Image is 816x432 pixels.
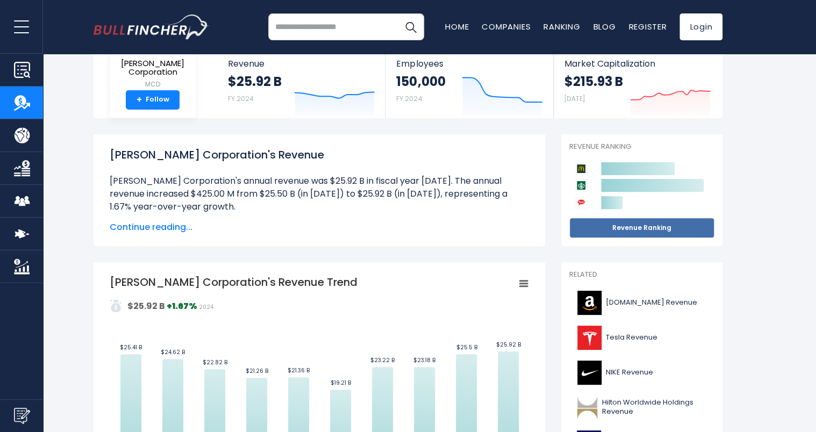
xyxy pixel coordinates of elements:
[569,270,714,279] p: Related
[575,162,588,175] img: McDonald's Corporation competitors logo
[161,348,185,356] text: $24.62 B
[496,341,520,349] text: $25.92 B
[564,59,711,69] span: Market Capitalization
[576,395,599,420] img: HLT logo
[110,175,529,213] li: [PERSON_NAME] Corporation's annual revenue was $25.92 B in fiscal year [DATE]. The annual revenue...
[118,80,187,89] small: MCD
[564,73,623,90] strong: $215.93 B
[413,356,435,364] text: $23.18 B
[569,218,714,238] a: Revenue Ranking
[126,90,180,110] a: +Follow
[576,361,603,385] img: NKE logo
[202,358,227,366] text: $22.82 B
[564,94,585,103] small: [DATE]
[569,142,714,152] p: Revenue Ranking
[217,49,385,118] a: Revenue $25.92 B FY 2024
[482,21,531,32] a: Companies
[679,13,722,40] a: Login
[396,73,445,90] strong: 150,000
[576,326,603,350] img: TSLA logo
[118,59,187,77] span: [PERSON_NAME] Corporation
[199,303,213,311] span: 2024
[576,291,603,315] img: AMZN logo
[543,21,580,32] a: Ranking
[370,356,395,364] text: $23.22 B
[569,358,714,387] a: NIKE Revenue
[575,196,588,209] img: Yum! Brands competitors logo
[554,49,721,118] a: Market Capitalization $215.93 B [DATE]
[569,288,714,318] a: [DOMAIN_NAME] Revenue
[288,366,310,375] text: $21.36 B
[330,379,350,387] text: $19.21 B
[456,343,477,351] text: $25.5 B
[94,15,209,39] img: bullfincher logo
[385,49,553,118] a: Employees 150,000 FY 2024
[110,221,529,234] span: Continue reading...
[110,275,357,290] tspan: [PERSON_NAME] Corporation's Revenue Trend
[575,179,588,192] img: Starbucks Corporation competitors logo
[137,95,142,105] strong: +
[445,21,469,32] a: Home
[120,343,142,351] text: $25.41 B
[228,73,282,90] strong: $25.92 B
[127,300,165,312] strong: $25.92 B
[94,15,209,39] a: Go to homepage
[167,300,197,312] strong: +1.67%
[397,13,424,40] button: Search
[396,94,422,103] small: FY 2024
[396,59,542,69] span: Employees
[110,299,123,312] img: addasd
[245,367,268,375] text: $21.26 B
[593,21,615,32] a: Blog
[110,147,529,163] h1: [PERSON_NAME] Corporation's Revenue
[569,323,714,352] a: Tesla Revenue
[228,94,254,103] small: FY 2024
[569,393,714,422] a: Hilton Worldwide Holdings Revenue
[628,21,667,32] a: Register
[228,59,375,69] span: Revenue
